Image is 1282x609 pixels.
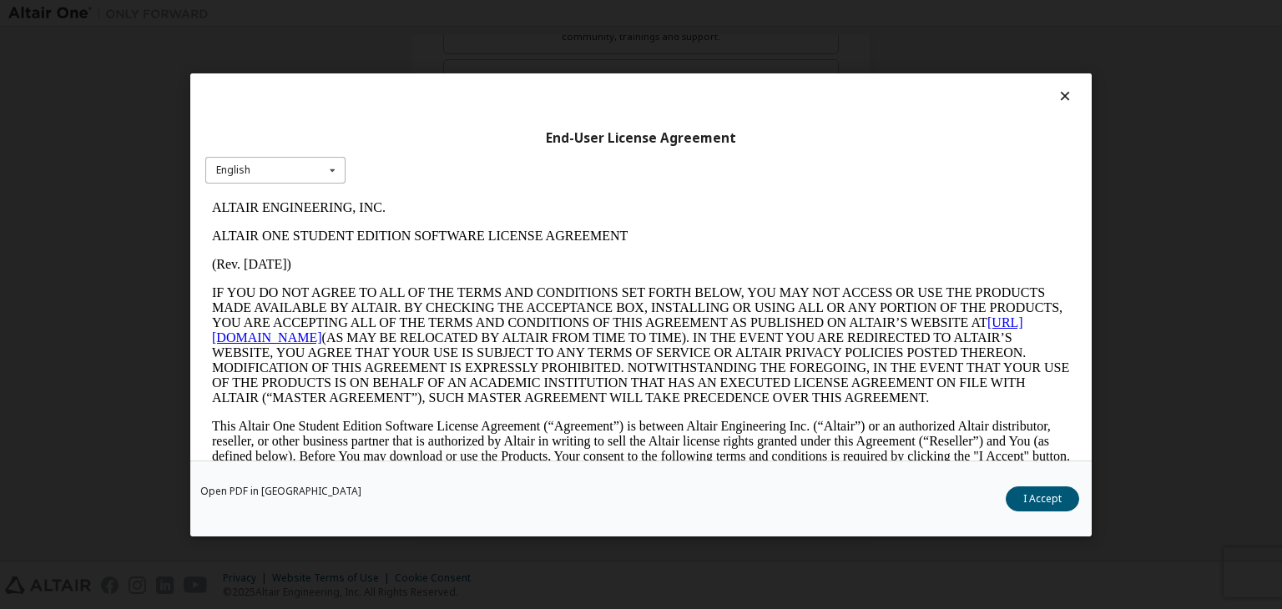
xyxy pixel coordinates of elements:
[7,92,865,212] p: IF YOU DO NOT AGREE TO ALL OF THE TERMS AND CONDITIONS SET FORTH BELOW, YOU MAY NOT ACCESS OR USE...
[7,225,865,285] p: This Altair One Student Edition Software License Agreement (“Agreement”) is between Altair Engine...
[1006,486,1079,511] button: I Accept
[7,122,818,151] a: [URL][DOMAIN_NAME]
[7,63,865,78] p: (Rev. [DATE])
[7,35,865,50] p: ALTAIR ONE STUDENT EDITION SOFTWARE LICENSE AGREEMENT
[7,7,865,22] p: ALTAIR ENGINEERING, INC.
[216,165,250,175] div: English
[200,486,361,496] a: Open PDF in [GEOGRAPHIC_DATA]
[205,129,1077,146] div: End-User License Agreement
